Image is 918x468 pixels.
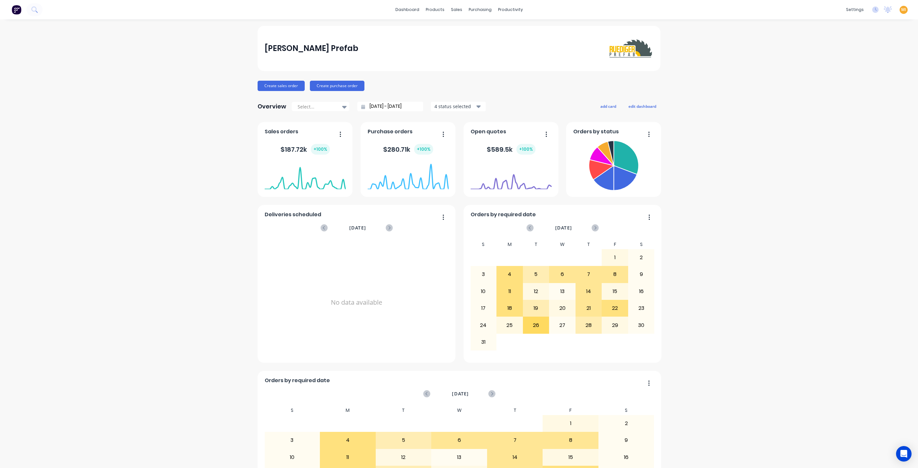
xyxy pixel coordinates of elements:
a: dashboard [392,5,423,15]
div: Open Intercom Messenger [896,446,912,462]
div: 18 [497,300,523,316]
div: 11 [320,449,375,465]
button: add card [596,102,620,110]
div: S [264,406,320,415]
div: 15 [543,449,598,465]
div: 1 [602,249,628,266]
div: 26 [523,317,549,333]
div: M [496,240,523,249]
div: No data available [265,240,449,365]
img: Factory [12,5,21,15]
div: $ 589.5k [487,144,535,155]
div: + 100 % [414,144,433,155]
span: Purchase orders [368,128,413,136]
div: 15 [602,283,628,300]
div: + 100 % [311,144,330,155]
div: 9 [628,266,654,282]
div: 29 [602,317,628,333]
div: 2 [599,415,654,432]
div: 22 [602,300,628,316]
div: 3 [471,266,496,282]
div: 3 [265,432,320,448]
div: Overview [258,100,286,113]
div: 11 [497,283,523,300]
div: T [487,406,543,415]
span: Sales orders [265,128,298,136]
div: S [470,240,497,249]
div: 30 [628,317,654,333]
div: purchasing [465,5,495,15]
div: T [576,240,602,249]
div: 8 [543,432,598,448]
div: 9 [599,432,654,448]
span: [DATE] [452,390,469,397]
span: Deliveries scheduled [265,211,321,219]
div: 16 [628,283,654,300]
div: T [523,240,549,249]
div: 6 [549,266,575,282]
div: sales [448,5,465,15]
div: productivity [495,5,526,15]
div: 12 [523,283,549,300]
div: 5 [523,266,549,282]
div: 21 [576,300,602,316]
span: [DATE] [555,224,572,231]
div: 4 [320,432,375,448]
button: 4 status selected [431,102,486,111]
span: [DATE] [349,224,366,231]
div: 7 [576,266,602,282]
span: Open quotes [471,128,506,136]
div: 14 [487,449,543,465]
div: F [543,406,598,415]
div: 25 [497,317,523,333]
div: 6 [432,432,487,448]
div: [PERSON_NAME] Prefab [265,42,358,55]
div: W [549,240,576,249]
span: MI [901,7,906,13]
button: Create sales order [258,81,305,91]
div: 7 [487,432,543,448]
div: $ 280.71k [383,144,433,155]
div: 2 [628,249,654,266]
div: 8 [602,266,628,282]
div: 12 [376,449,431,465]
div: 4 status selected [434,103,475,110]
div: + 100 % [516,144,535,155]
div: 5 [376,432,431,448]
div: F [602,240,628,249]
div: 23 [628,300,654,316]
img: Ruediger Prefab [608,37,653,60]
div: 17 [471,300,496,316]
div: 27 [549,317,575,333]
div: settings [843,5,867,15]
div: 13 [432,449,487,465]
span: Orders by required date [265,377,330,384]
div: 13 [549,283,575,300]
div: M [320,406,376,415]
div: 16 [599,449,654,465]
div: 1 [543,415,598,432]
div: 31 [471,334,496,350]
div: S [598,406,654,415]
button: Create purchase order [310,81,364,91]
div: 10 [265,449,320,465]
div: 14 [576,283,602,300]
div: 10 [471,283,496,300]
div: 28 [576,317,602,333]
div: $ 187.72k [280,144,330,155]
div: products [423,5,448,15]
div: S [628,240,655,249]
div: 20 [549,300,575,316]
div: W [431,406,487,415]
div: 24 [471,317,496,333]
button: edit dashboard [624,102,660,110]
div: 4 [497,266,523,282]
div: T [376,406,432,415]
span: Orders by status [573,128,619,136]
div: 19 [523,300,549,316]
